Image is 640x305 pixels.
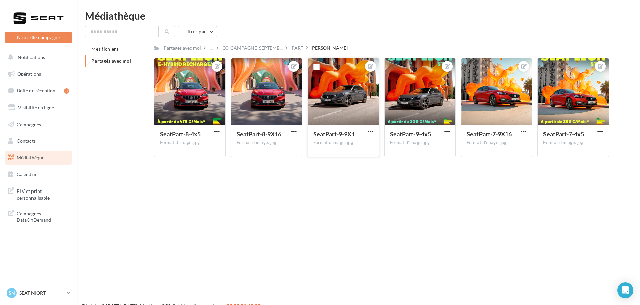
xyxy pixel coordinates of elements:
div: Format d'image: jpg [237,140,297,146]
div: Partagés avec moi [164,45,201,51]
span: Opérations [17,71,41,77]
a: Calendrier [4,167,73,181]
span: Calendrier [17,171,39,177]
span: Notifications [18,54,45,60]
button: Nouvelle campagne [5,32,72,43]
div: Format d'image: jpg [390,140,450,146]
a: SN SEAT NIORT [5,287,72,299]
span: SeatPart-9-9X1 [313,130,355,138]
a: Visibilité en ligne [4,101,73,115]
a: Campagnes [4,118,73,132]
span: SeatPart-8-4x5 [160,130,201,138]
a: Médiathèque [4,151,73,165]
span: Boîte de réception [17,88,55,93]
a: Boîte de réception3 [4,83,73,98]
div: Format d'image: jpg [313,140,373,146]
div: PART [292,45,303,51]
div: [PERSON_NAME] [311,45,348,51]
span: Contacts [17,138,36,144]
span: 00_CAMPAGNE_SEPTEMB... [223,45,283,51]
div: Médiathèque [85,11,632,21]
a: PLV et print personnalisable [4,184,73,204]
span: Médiathèque [17,155,44,160]
div: ... [208,43,214,53]
span: PLV et print personnalisable [17,186,69,201]
span: Campagnes [17,121,41,127]
button: Filtrer par [178,26,217,37]
div: Format d'image: jpg [543,140,603,146]
p: SEAT NIORT [19,290,64,296]
div: 3 [64,88,69,94]
span: Visibilité en ligne [18,105,54,110]
span: SN [9,290,15,296]
button: Notifications [4,50,70,64]
span: SeatPart-7-4x5 [543,130,584,138]
span: SeatPart-8-9X16 [237,130,281,138]
span: Campagnes DataOnDemand [17,209,69,223]
div: Open Intercom Messenger [617,282,633,298]
span: Partagés avec moi [91,58,131,64]
span: SeatPart-9-4x5 [390,130,431,138]
div: Format d'image: jpg [467,140,527,146]
a: Campagnes DataOnDemand [4,206,73,226]
div: Format d'image: jpg [160,140,220,146]
span: Mes fichiers [91,46,118,52]
span: SeatPart-7-9X16 [467,130,512,138]
a: Opérations [4,67,73,81]
a: Contacts [4,134,73,148]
